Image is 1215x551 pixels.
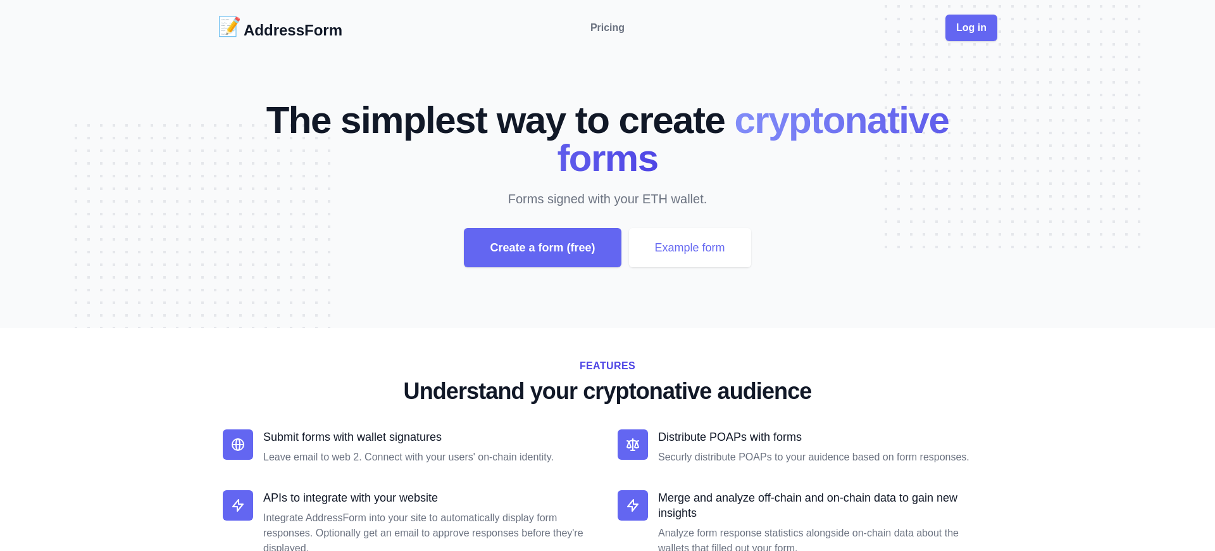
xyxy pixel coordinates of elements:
[590,20,625,35] a: Pricing
[266,99,725,141] span: The simplest way to create
[557,99,949,179] span: cryptonative forms
[218,15,997,41] nav: Global
[263,450,597,465] dd: Leave email to web 2. Connect with your users' on-chain identity.
[658,490,992,521] p: Merge and analyze off-chain and on-chain data to gain new insights
[244,20,342,41] h2: AddressForm
[464,228,621,267] div: Create a form (free)
[283,190,931,208] p: Forms signed with your ETH wallet.
[223,379,992,404] p: Understand your cryptonative audience
[218,15,241,41] div: 📝
[658,429,992,445] p: Distribute POAPs with forms
[658,450,992,465] dd: Securly distribute POAPs to your auidence based on form responses.
[263,490,597,505] p: APIs to integrate with your website
[223,358,992,374] h2: Features
[945,15,997,41] div: Log in
[629,228,751,267] div: Example form
[263,429,597,445] p: Submit forms with wallet signatures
